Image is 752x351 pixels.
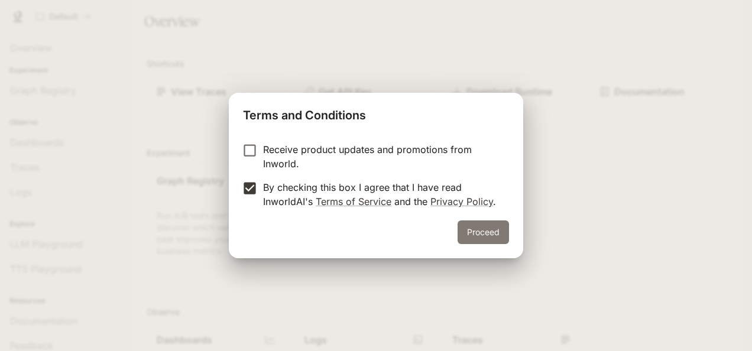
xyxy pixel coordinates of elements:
[430,196,493,207] a: Privacy Policy
[458,220,509,244] button: Proceed
[263,180,500,209] p: By checking this box I agree that I have read InworldAI's and the .
[229,93,523,133] h2: Terms and Conditions
[263,142,500,171] p: Receive product updates and promotions from Inworld.
[316,196,391,207] a: Terms of Service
